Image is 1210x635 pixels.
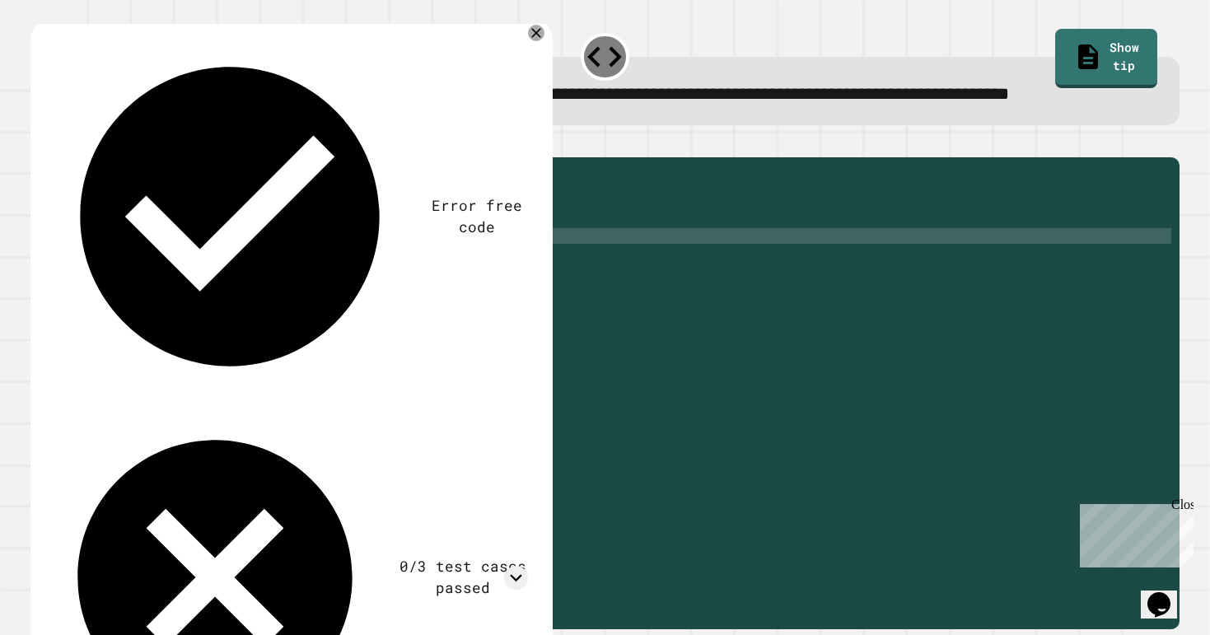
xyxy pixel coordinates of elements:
[426,195,528,239] div: Error free code
[1073,497,1194,567] iframe: chat widget
[1055,29,1156,88] a: Show tip
[7,7,114,105] div: Chat with us now!Close
[1141,569,1194,619] iframe: chat widget
[397,556,529,600] div: 0/3 test cases passed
